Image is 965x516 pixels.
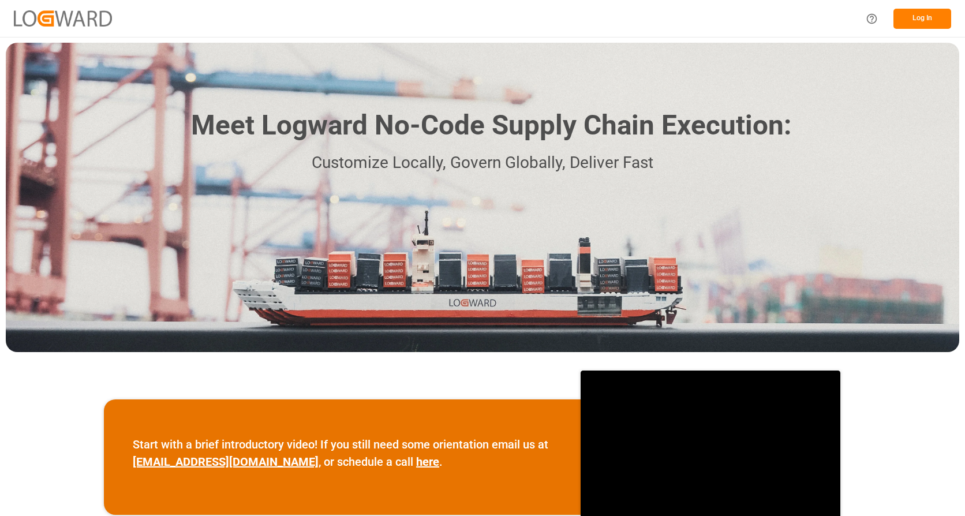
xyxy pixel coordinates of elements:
img: Logward_new_orange.png [14,10,112,26]
h1: Meet Logward No-Code Supply Chain Execution: [191,105,791,146]
a: [EMAIL_ADDRESS][DOMAIN_NAME] [133,455,319,469]
p: Start with a brief introductory video! If you still need some orientation email us at , or schedu... [133,436,552,470]
button: Help Center [859,6,885,32]
button: Log In [893,9,951,29]
a: here [416,455,439,469]
p: Customize Locally, Govern Globally, Deliver Fast [174,150,791,176]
